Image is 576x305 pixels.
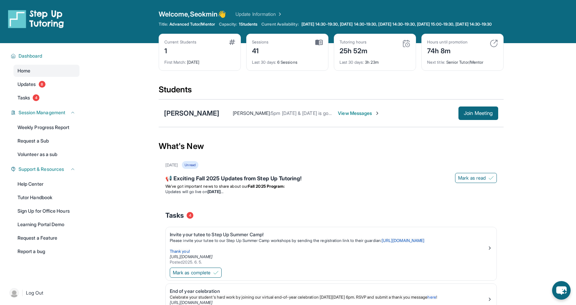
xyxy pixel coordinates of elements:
[16,53,75,59] button: Dashboard
[13,121,79,133] a: Weekly Progress Report
[170,231,487,238] div: Invite your tutee to Step Up Summer Camp!
[170,300,213,305] a: [URL][DOMAIN_NAME]
[239,22,258,27] span: 1 Students
[187,212,193,219] span: 4
[159,131,504,161] div: What's New
[165,211,184,220] span: Tasks
[13,205,79,217] a: Sign Up for Office Hours
[165,162,178,168] div: [DATE]
[300,22,493,27] a: [DATE] 14:30-19:30, [DATE] 14:30-19:30, [DATE] 14:30-19:30, [DATE] 15:00-19:30, [DATE] 14:30-19:30
[340,45,368,56] div: 25h 52m
[207,189,223,194] strong: [DATE]
[165,189,497,194] li: Updates will go live on
[261,22,298,27] span: Current Availability:
[16,166,75,173] button: Support & Resources
[26,289,43,296] span: Log Out
[164,60,186,65] span: First Match :
[159,9,226,19] span: Welcome, Seokmin 👋
[338,110,380,117] span: View Messages
[340,56,410,65] div: 3h 23m
[488,175,494,181] img: Mark as read
[402,39,410,48] img: card
[219,22,237,27] span: Capacity:
[170,268,222,278] button: Mark as complete
[170,295,487,300] p: !
[340,60,364,65] span: Last 30 days :
[13,148,79,160] a: Volunteer as a sub
[13,92,79,104] a: Tasks4
[18,67,30,74] span: Home
[164,39,196,45] div: Current Students
[233,110,271,116] span: [PERSON_NAME] :
[18,81,36,88] span: Updates
[375,111,380,116] img: Chevron-Right
[13,178,79,190] a: Help Center
[170,288,487,295] div: End of year celebration
[170,254,213,259] a: [URL][DOMAIN_NAME]
[13,191,79,204] a: Tutor Handbook
[19,109,65,116] span: Session Management
[39,81,45,88] span: 8
[13,245,79,257] a: Report a bug
[13,218,79,231] a: Learning Portal Demo
[170,295,427,300] span: Celebrate your student's hard work by joining our virtual end-of-year celebration [DATE][DATE] 6p...
[22,289,23,297] span: |
[9,288,19,298] img: user-img
[165,184,248,189] span: We’ve got important news to share about our
[252,60,276,65] span: Last 30 days :
[169,22,215,27] span: Advanced Tutor/Mentor
[164,56,235,65] div: [DATE]
[458,106,498,120] button: Join Meeting
[16,109,75,116] button: Session Management
[490,39,498,48] img: card
[552,281,571,300] button: chat-button
[315,39,323,45] img: card
[427,60,445,65] span: Next title :
[271,110,335,116] span: 5pm [DATE] & [DATE] is good!
[170,260,487,265] div: Posted 2025. 6. 5.
[165,174,497,184] div: 📢 Exciting Fall 2025 Updates from Step Up Tutoring!
[19,53,42,59] span: Dashboard
[7,285,79,300] a: |Log Out
[235,11,283,18] a: Update Information
[427,295,436,300] a: here
[427,56,498,65] div: Senior Tutor/Mentor
[248,184,285,189] strong: Fall 2025 Program:
[164,45,196,56] div: 1
[33,94,39,101] span: 4
[13,135,79,147] a: Request a Sub
[170,238,487,243] p: Please invite your tutee to our Step Up Summer Camp workshops by sending the registration link to...
[455,173,497,183] button: Mark as read
[301,22,492,27] span: [DATE] 14:30-19:30, [DATE] 14:30-19:30, [DATE] 14:30-19:30, [DATE] 15:00-19:30, [DATE] 14:30-19:30
[13,232,79,244] a: Request a Feature
[276,11,283,18] img: Chevron Right
[13,65,79,77] a: Home
[8,9,64,28] img: logo
[427,45,468,56] div: 74h 8m
[159,22,168,27] span: Title:
[18,94,30,101] span: Tasks
[164,109,219,118] div: [PERSON_NAME]
[159,84,504,99] div: Students
[464,111,493,115] span: Join Meeting
[182,161,198,169] div: Unread
[340,39,368,45] div: Tutoring hours
[166,227,497,266] a: Invite your tutee to Step Up Summer Camp!Please invite your tutee to our Step Up Summer Camp work...
[229,39,235,45] img: card
[173,269,211,276] span: Mark as complete
[19,166,64,173] span: Support & Resources
[252,45,269,56] div: 41
[213,270,219,275] img: Mark as complete
[382,238,424,243] a: [URL][DOMAIN_NAME]
[458,175,486,181] span: Mark as read
[252,39,269,45] div: Sessions
[427,39,468,45] div: Hours until promotion
[13,78,79,90] a: Updates8
[170,249,190,254] span: Thank you!
[252,56,323,65] div: 6 Sessions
